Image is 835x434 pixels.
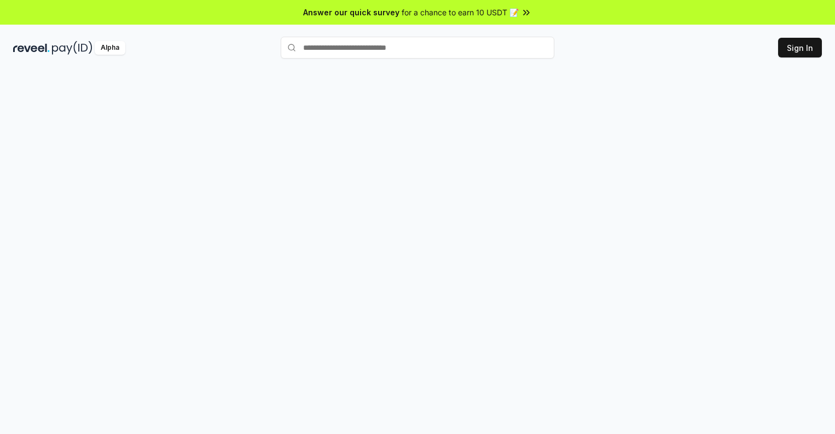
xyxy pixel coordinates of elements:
[778,38,822,57] button: Sign In
[13,41,50,55] img: reveel_dark
[303,7,399,18] span: Answer our quick survey
[95,41,125,55] div: Alpha
[52,41,92,55] img: pay_id
[402,7,519,18] span: for a chance to earn 10 USDT 📝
